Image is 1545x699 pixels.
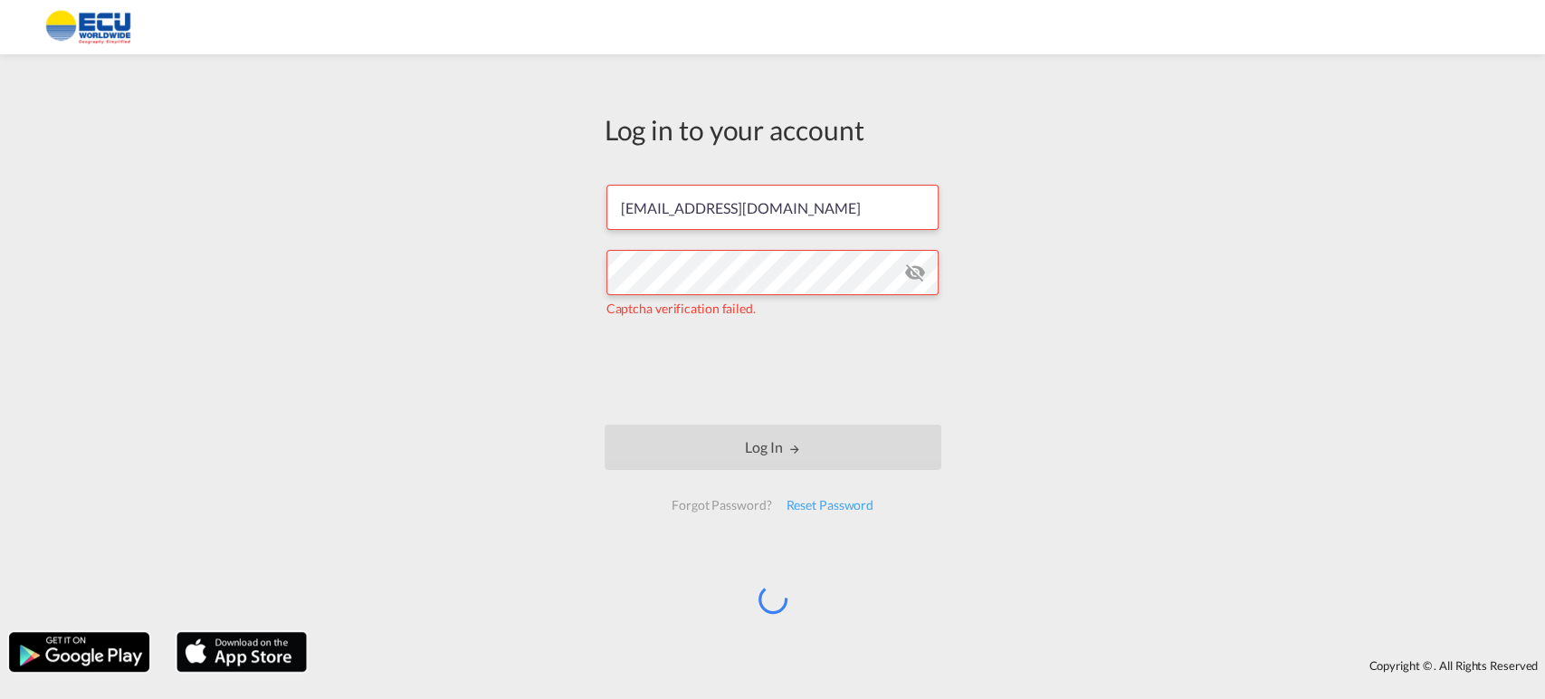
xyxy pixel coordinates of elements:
[664,489,778,522] div: Forgot Password?
[606,301,756,316] span: Captcha verification failed.
[778,489,881,522] div: Reset Password
[27,7,149,48] img: 6cccb1402a9411edb762cf9624ab9cda.png
[605,425,941,470] button: LOGIN
[175,630,309,674] img: apple.png
[635,336,911,407] iframe: reCAPTCHA
[316,650,1545,681] div: Copyright © . All Rights Reserved
[7,630,151,674] img: google.png
[605,110,941,148] div: Log in to your account
[606,185,939,230] input: Enter email/phone number
[904,262,926,283] md-icon: icon-eye-off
